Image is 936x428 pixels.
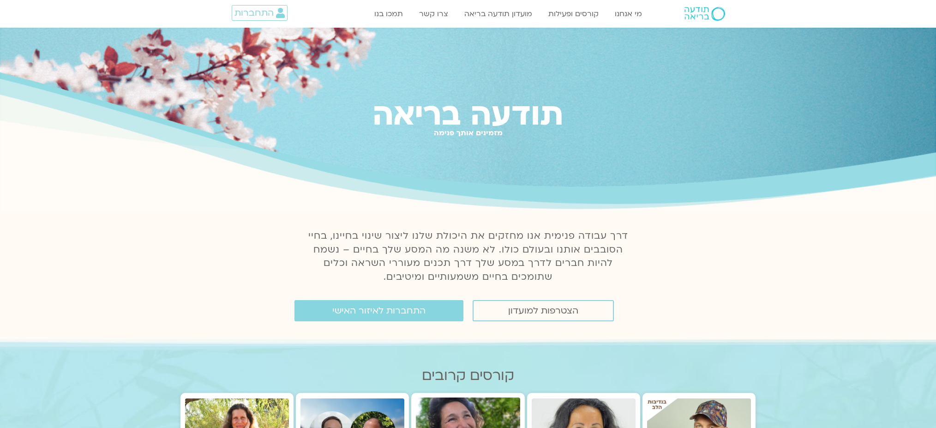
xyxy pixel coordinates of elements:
[303,229,633,284] p: דרך עבודה פנימית אנו מחזקים את היכולת שלנו ליצור שינוי בחיינו, בחיי הסובבים אותנו ובעולם כולו. לא...
[508,306,578,316] span: הצטרפות למועדון
[544,5,603,23] a: קורסים ופעילות
[473,300,614,321] a: הצטרפות למועדון
[232,5,288,21] a: התחברות
[234,8,274,18] span: התחברות
[414,5,453,23] a: צרו קשר
[610,5,647,23] a: מי אנחנו
[370,5,408,23] a: תמכו בנו
[294,300,463,321] a: התחברות לאיזור האישי
[460,5,537,23] a: מועדון תודעה בריאה
[332,306,426,316] span: התחברות לאיזור האישי
[180,368,756,384] h2: קורסים קרובים
[684,7,725,21] img: תודעה בריאה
